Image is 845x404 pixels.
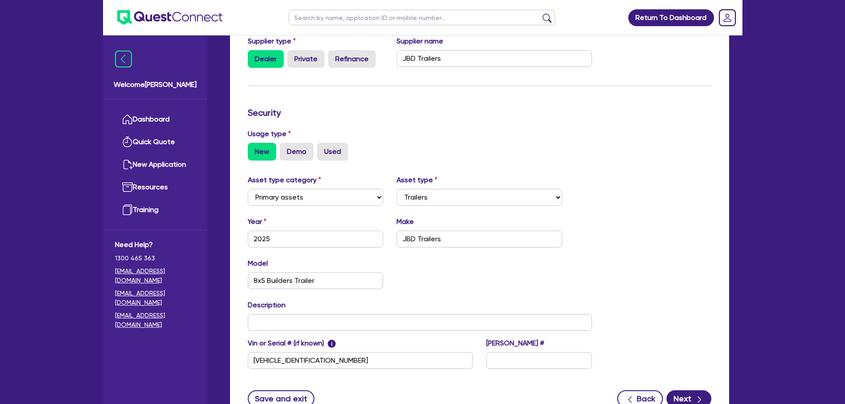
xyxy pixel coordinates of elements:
[115,51,132,67] img: icon-menu-close
[628,9,714,26] a: Return To Dashboard
[248,338,336,349] label: Vin or Serial # (if known)
[115,239,195,250] span: Need Help?
[115,176,195,199] a: Resources
[115,289,195,307] a: [EMAIL_ADDRESS][DOMAIN_NAME]
[115,311,195,329] a: [EMAIL_ADDRESS][DOMAIN_NAME]
[248,36,296,47] label: Supplier type
[114,79,197,90] span: Welcome [PERSON_NAME]
[115,108,195,131] a: Dashboard
[115,153,195,176] a: New Application
[486,338,544,349] label: [PERSON_NAME] #
[248,258,268,269] label: Model
[397,36,443,47] label: Supplier name
[115,199,195,221] a: Training
[397,216,414,227] label: Make
[122,182,133,192] img: resources
[122,137,133,147] img: quick-quote
[287,50,325,68] label: Private
[115,131,195,153] a: Quick Quote
[317,143,348,161] label: Used
[122,159,133,170] img: new-application
[248,50,284,68] label: Dealer
[716,6,739,29] a: Dropdown toggle
[328,340,336,348] span: i
[117,10,222,25] img: quest-connect-logo-blue
[115,254,195,263] span: 1300 465 363
[280,143,313,161] label: Demo
[248,300,286,310] label: Description
[248,143,276,161] label: New
[115,267,195,285] a: [EMAIL_ADDRESS][DOMAIN_NAME]
[397,175,437,185] label: Asset type
[289,10,555,25] input: Search by name, application ID or mobile number...
[248,107,711,118] h3: Security
[122,204,133,215] img: training
[248,175,321,185] label: Asset type category
[248,129,291,139] label: Usage type
[248,216,266,227] label: Year
[328,50,376,68] label: Refinance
